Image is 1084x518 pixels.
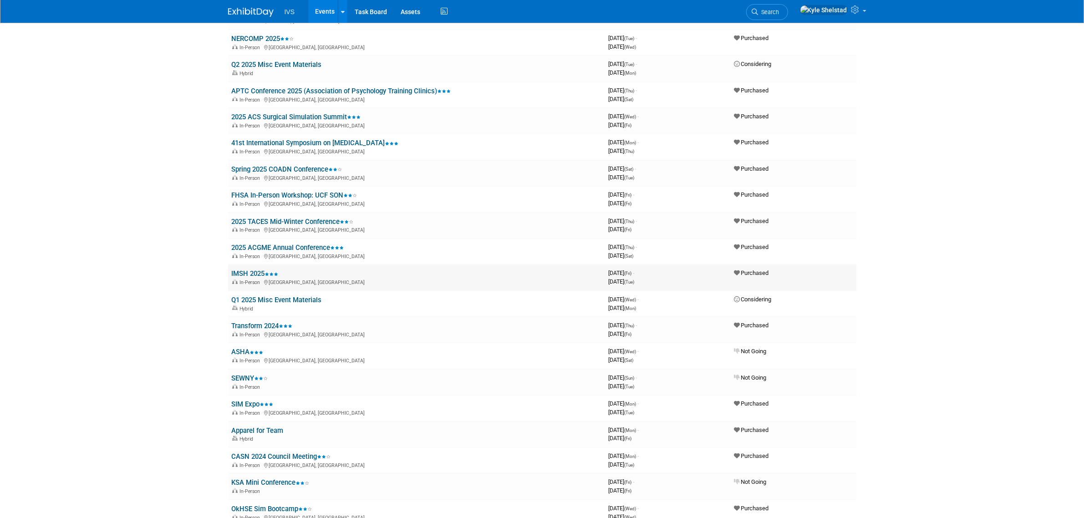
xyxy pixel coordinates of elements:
[638,348,639,355] span: -
[609,35,637,41] span: [DATE]
[609,244,637,250] span: [DATE]
[625,506,636,511] span: (Wed)
[625,114,636,119] span: (Wed)
[232,296,322,304] a: Q1 2025 Misc Event Materials
[232,462,238,467] img: In-Person Event
[734,61,772,67] span: Considering
[232,252,601,259] div: [GEOGRAPHIC_DATA], [GEOGRAPHIC_DATA]
[609,305,636,311] span: [DATE]
[240,410,263,416] span: In-Person
[734,452,769,459] span: Purchased
[232,384,238,389] img: In-Person Event
[625,297,636,302] span: (Wed)
[232,279,238,284] img: In-Person Event
[734,348,767,355] span: Not Going
[609,356,634,363] span: [DATE]
[625,227,632,232] span: (Fri)
[633,191,635,198] span: -
[734,505,769,512] span: Purchased
[609,61,637,67] span: [DATE]
[240,254,263,259] span: In-Person
[609,269,635,276] span: [DATE]
[609,69,636,76] span: [DATE]
[625,140,636,145] span: (Mon)
[609,96,634,102] span: [DATE]
[609,200,632,207] span: [DATE]
[240,45,263,51] span: In-Person
[625,349,636,354] span: (Wed)
[636,244,637,250] span: -
[609,147,635,154] span: [DATE]
[228,8,274,17] img: ExhibitDay
[232,427,284,435] a: Apparel for Team
[232,175,238,180] img: In-Person Event
[625,88,635,93] span: (Thu)
[625,436,632,441] span: (Fri)
[232,374,268,382] a: SEWNY
[625,271,632,276] span: (Fri)
[734,139,769,146] span: Purchased
[636,35,637,41] span: -
[240,332,263,338] span: In-Person
[609,374,637,381] span: [DATE]
[625,279,635,284] span: (Tue)
[609,139,639,146] span: [DATE]
[734,400,769,407] span: Purchased
[734,374,767,381] span: Not Going
[232,505,312,513] a: OkHSE Sim Bootcamp
[633,478,635,485] span: -
[625,376,635,381] span: (Sun)
[625,71,636,76] span: (Mon)
[609,435,632,442] span: [DATE]
[746,4,788,20] a: Search
[636,322,637,329] span: -
[232,269,279,278] a: IMSH 2025
[625,123,632,128] span: (Fri)
[609,218,637,224] span: [DATE]
[625,201,632,206] span: (Fri)
[232,478,310,487] a: KSA Mini Conference
[232,356,601,364] div: [GEOGRAPHIC_DATA], [GEOGRAPHIC_DATA]
[240,201,263,207] span: In-Person
[636,374,637,381] span: -
[232,218,354,226] a: 2025 TACES Mid-Winter Conference
[625,323,635,328] span: (Thu)
[240,97,263,103] span: In-Person
[625,97,634,102] span: (Sat)
[240,149,263,155] span: In-Person
[609,43,636,50] span: [DATE]
[625,384,635,389] span: (Tue)
[734,87,769,94] span: Purchased
[609,348,639,355] span: [DATE]
[609,87,637,94] span: [DATE]
[232,348,264,356] a: ASHA
[240,488,263,494] span: In-Person
[625,245,635,250] span: (Thu)
[625,454,636,459] span: (Mon)
[625,428,636,433] span: (Mon)
[232,488,238,493] img: In-Person Event
[232,122,601,129] div: [GEOGRAPHIC_DATA], [GEOGRAPHIC_DATA]
[758,9,779,15] span: Search
[638,452,639,459] span: -
[609,505,639,512] span: [DATE]
[232,139,399,147] a: 41st International Symposium on [MEDICAL_DATA]
[734,113,769,120] span: Purchased
[232,400,274,408] a: SIM Expo
[609,461,635,468] span: [DATE]
[638,400,639,407] span: -
[232,113,361,121] a: 2025 ACS Surgical Simulation Summit
[734,322,769,329] span: Purchased
[240,436,256,442] span: Hybrid
[232,191,357,199] a: FHSA In-Person Workshop: UCF SON
[232,410,238,415] img: In-Person Event
[609,113,639,120] span: [DATE]
[232,97,238,102] img: In-Person Event
[625,332,632,337] span: (Fri)
[232,452,331,461] a: CASN 2024 Council Meeting
[232,461,601,468] div: [GEOGRAPHIC_DATA], [GEOGRAPHIC_DATA]
[734,296,772,303] span: Considering
[609,122,632,128] span: [DATE]
[625,62,635,67] span: (Tue)
[285,8,295,15] span: IVS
